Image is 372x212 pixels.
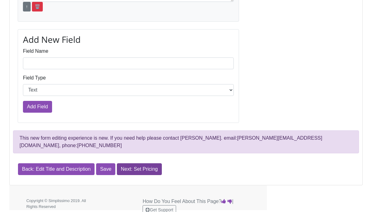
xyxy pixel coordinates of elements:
p: Copyright © Simplissimo 2019. All Rights Reserved [26,198,95,210]
div: This new form editing experience is new. If you need help please contact [PERSON_NAME]. email:[PE... [13,130,359,153]
label: Field Name [23,47,48,55]
h3: Add New Field [23,34,234,45]
a: Back: Edit Title and Description [18,163,95,175]
a: Save [96,163,115,175]
a: ↑ [23,2,31,11]
a: 🗑️ [32,2,43,11]
input: Add Field [23,101,52,113]
label: Field Type [23,74,46,82]
a: Next: Set Pricing [117,163,162,175]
